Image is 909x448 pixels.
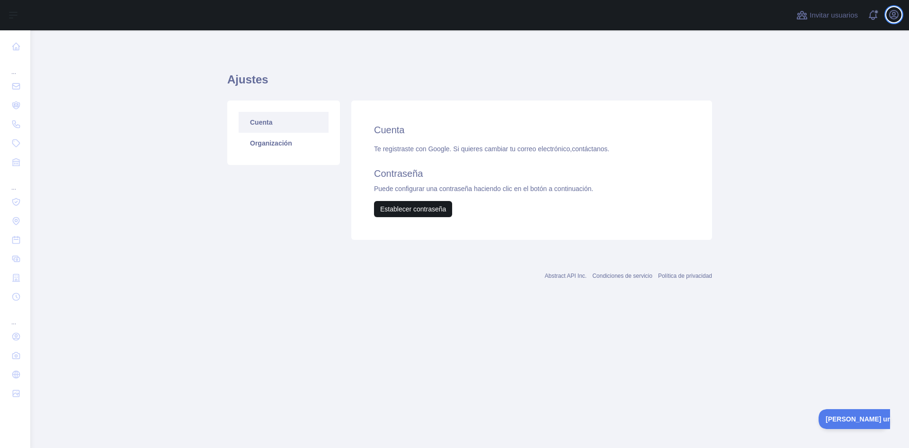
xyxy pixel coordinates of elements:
font: ... [11,69,16,75]
font: Cuenta [374,125,405,135]
font: ... [11,184,16,191]
font: Te registraste con Google. Si quieres cambiar tu correo electrónico, [374,145,572,153]
a: Política de privacidad [658,273,712,279]
a: Cuenta [239,112,329,133]
button: Invitar usuarios [794,8,860,23]
font: Establecer contraseña [380,205,446,213]
button: Establecer contraseña [374,201,452,217]
a: Condiciones de servicio [592,273,652,279]
font: ... [11,319,16,326]
a: Abstract API Inc. [544,273,587,279]
iframe: Activar/desactivar soporte al cliente [819,409,890,429]
font: Puede configurar una contraseña haciendo clic en el botón a continuación. [374,185,593,192]
font: [PERSON_NAME] una pregunta [7,6,107,14]
a: contáctanos. [572,145,609,153]
font: Organización [250,139,292,147]
font: Contraseña [374,168,423,179]
font: Ajustes [227,73,268,86]
font: Cuenta [250,119,272,126]
font: Invitar usuarios [810,11,858,19]
a: Organización [239,133,329,154]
